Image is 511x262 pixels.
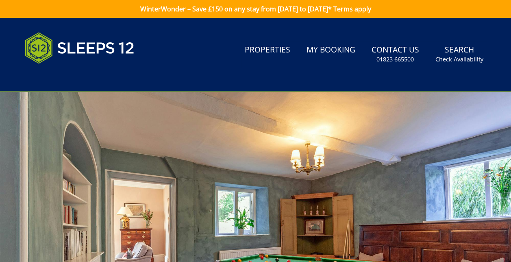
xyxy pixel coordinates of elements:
[376,55,414,63] small: 01823 665500
[241,41,294,59] a: Properties
[432,41,487,68] a: SearchCheck Availability
[303,41,359,59] a: My Booking
[435,55,483,63] small: Check Availability
[25,28,135,68] img: Sleeps 12
[21,73,106,80] iframe: Customer reviews powered by Trustpilot
[368,41,422,68] a: Contact Us01823 665500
